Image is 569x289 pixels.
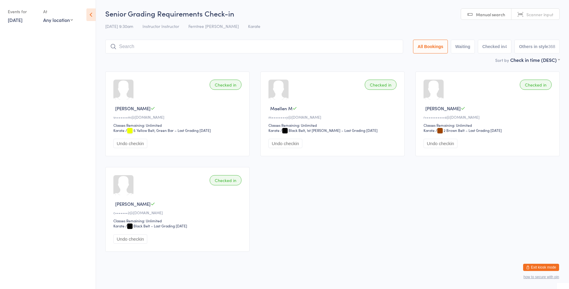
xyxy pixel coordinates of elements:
[451,40,475,53] button: Waiting
[270,105,292,111] span: Maellen M
[413,40,448,53] button: All Bookings
[115,105,151,111] span: [PERSON_NAME]
[8,17,22,23] a: [DATE]
[113,210,243,215] div: c•••••••2@[DOMAIN_NAME]
[43,17,73,23] div: Any location
[476,11,505,17] span: Manual search
[210,175,241,185] div: Checked in
[105,40,403,53] input: Search
[125,223,187,228] span: / Black Belt – Last Grading [DATE]
[526,11,553,17] span: Scanner input
[436,128,502,133] span: / 2 Brown Belt – Last Grading [DATE]
[268,114,398,120] div: m••••••••y@[DOMAIN_NAME]
[424,114,553,120] div: r•••••••••••s@[DOMAIN_NAME]
[548,44,555,49] div: 368
[523,275,559,279] button: how to secure with pin
[105,8,560,18] h2: Senior Grading Requirements Check-in
[268,128,280,133] div: Karate
[113,223,124,228] div: Karate
[113,123,243,128] div: Classes Remaining: Unlimited
[365,80,397,90] div: Checked in
[424,139,457,148] button: Undo checkin
[268,139,302,148] button: Undo checkin
[113,234,147,244] button: Undo checkin
[248,23,260,29] span: Karate
[424,123,553,128] div: Classes Remaining: Unlimited
[105,23,133,29] span: [DATE] 9:30am
[520,80,552,90] div: Checked in
[505,44,507,49] div: 4
[8,7,37,17] div: Events for
[510,56,560,63] div: Check in time (DESC)
[424,128,435,133] div: Karate
[113,139,147,148] button: Undo checkin
[43,7,73,17] div: At
[188,23,239,29] span: Ferntree [PERSON_NAME]
[478,40,512,53] button: Checked in4
[113,128,124,133] div: Karate
[142,23,179,29] span: Instructor Instructor
[115,201,151,207] span: [PERSON_NAME]
[125,128,211,133] span: / 5 Yellow Belt, Green Bar – Last Grading [DATE]
[268,123,398,128] div: Classes Remaining: Unlimited
[113,114,243,120] div: v•••••••m@[DOMAIN_NAME]
[113,218,243,223] div: Classes Remaining: Unlimited
[280,128,378,133] span: / Black Belt, 1st [PERSON_NAME] – Last Grading [DATE]
[495,57,509,63] label: Sort by
[210,80,241,90] div: Checked in
[514,40,560,53] button: Others in style368
[425,105,461,111] span: [PERSON_NAME]
[523,264,559,271] button: Exit kiosk mode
